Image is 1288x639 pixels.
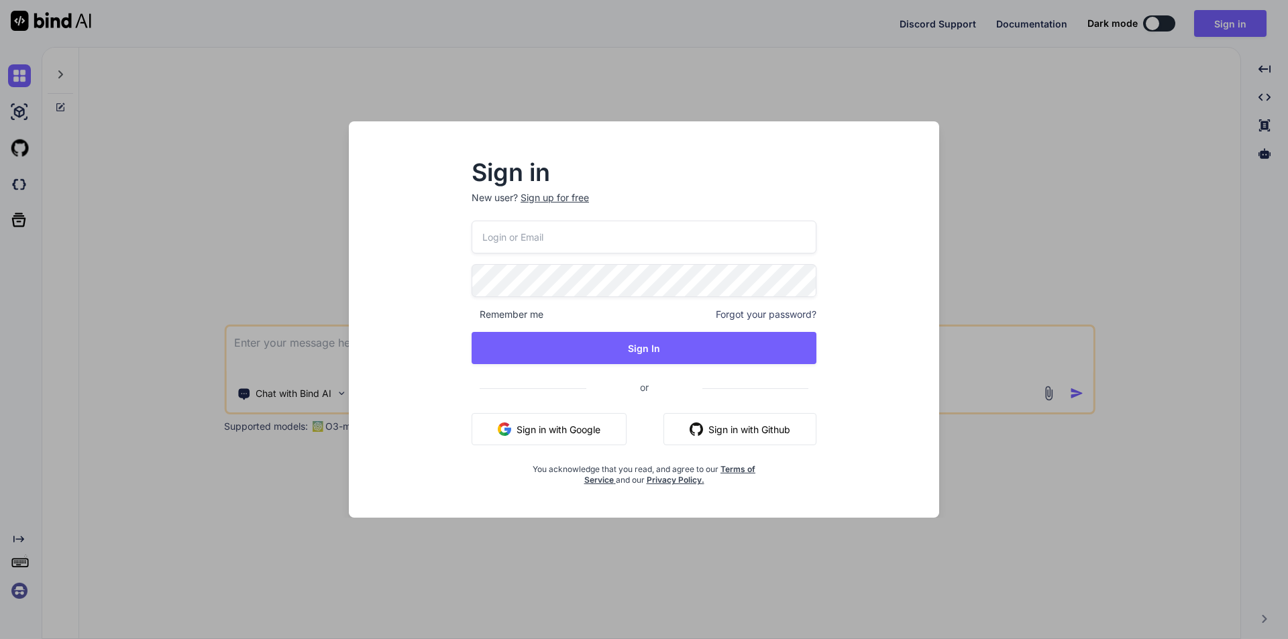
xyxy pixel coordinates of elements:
[472,221,816,253] input: Login or Email
[498,422,511,436] img: google
[472,332,816,364] button: Sign In
[584,464,756,485] a: Terms of Service
[472,191,816,221] p: New user?
[663,413,816,445] button: Sign in with Github
[472,413,627,445] button: Sign in with Google
[472,162,816,183] h2: Sign in
[690,422,703,436] img: github
[521,191,589,205] div: Sign up for free
[472,308,543,321] span: Remember me
[716,308,816,321] span: Forgot your password?
[529,456,759,485] div: You acknowledge that you read, and agree to our and our
[647,475,704,485] a: Privacy Policy.
[586,371,702,404] span: or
